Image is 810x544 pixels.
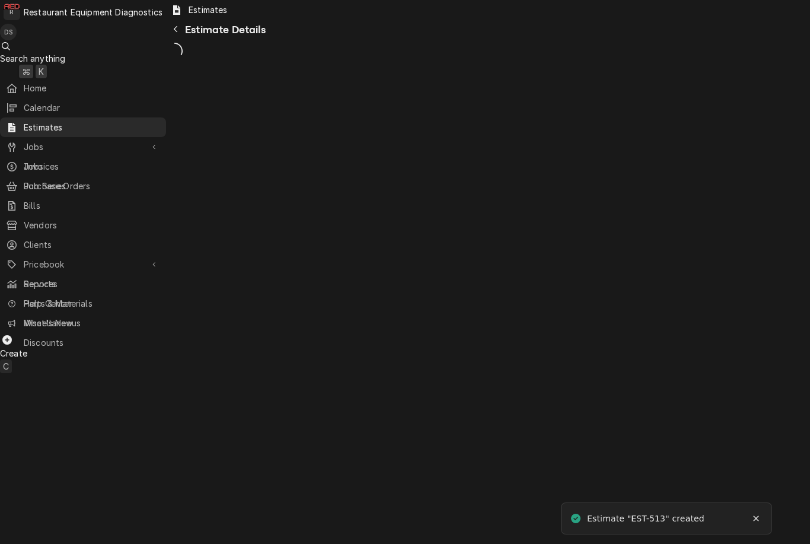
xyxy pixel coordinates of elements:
span: Estimates [189,4,227,16]
span: Calendar [24,101,160,114]
span: Reports [24,278,160,290]
span: K [39,65,44,78]
span: Help Center [24,297,159,310]
div: R [4,4,20,20]
button: Navigate back [166,20,185,39]
span: Clients [24,238,160,251]
span: Invoices [24,160,160,173]
span: Estimate Details [185,24,266,36]
span: Loading... [166,41,183,61]
span: Pricebook [24,258,142,271]
span: What's New [24,317,159,329]
span: Bills [24,199,160,212]
span: Estimates [24,121,160,133]
div: Restaurant Equipment Diagnostics [24,6,162,18]
span: Home [24,82,160,94]
span: C [3,360,9,373]
div: Estimate "EST-513" created [587,513,706,525]
span: ⌘ [22,65,30,78]
span: Discounts [24,336,160,349]
span: Vendors [24,219,160,231]
span: Jobs [24,141,142,153]
span: Purchase Orders [24,180,160,192]
div: Restaurant Equipment Diagnostics's Avatar [4,4,20,20]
